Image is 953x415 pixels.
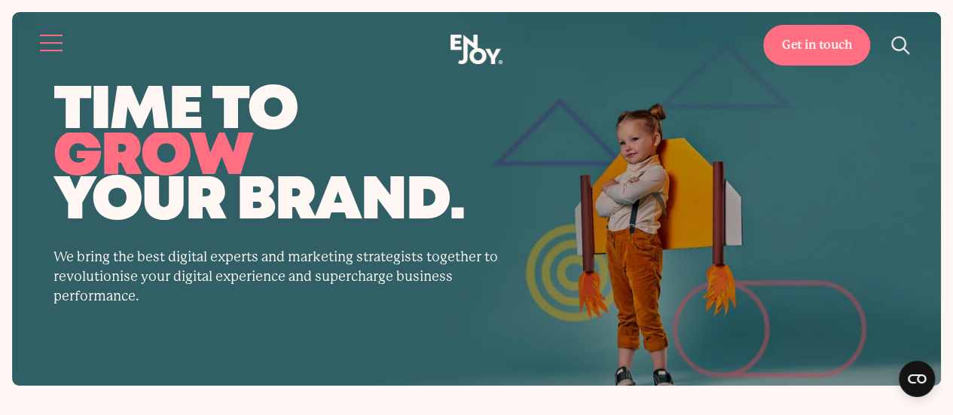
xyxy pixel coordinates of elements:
[53,247,506,306] p: We bring the best digital experts and marketing strategists together to revolutionise your digita...
[53,91,900,133] span: time to
[36,27,68,59] button: Site navigation
[885,29,917,61] button: Site search
[763,25,870,66] a: Get in touch
[53,133,253,182] span: grow
[53,182,900,223] span: your brand.
[899,361,935,397] button: Open CMP widget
